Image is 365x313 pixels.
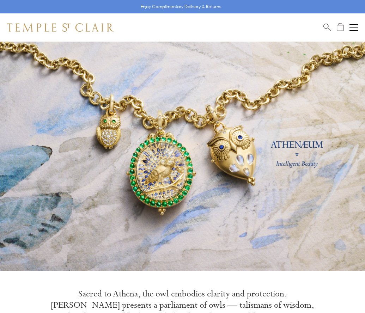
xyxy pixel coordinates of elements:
p: Enjoy Complimentary Delivery & Returns [141,3,221,10]
img: Temple St. Clair [7,23,114,32]
a: Search [323,23,331,32]
a: Open Shopping Bag [337,23,343,32]
button: Open navigation [349,23,358,32]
